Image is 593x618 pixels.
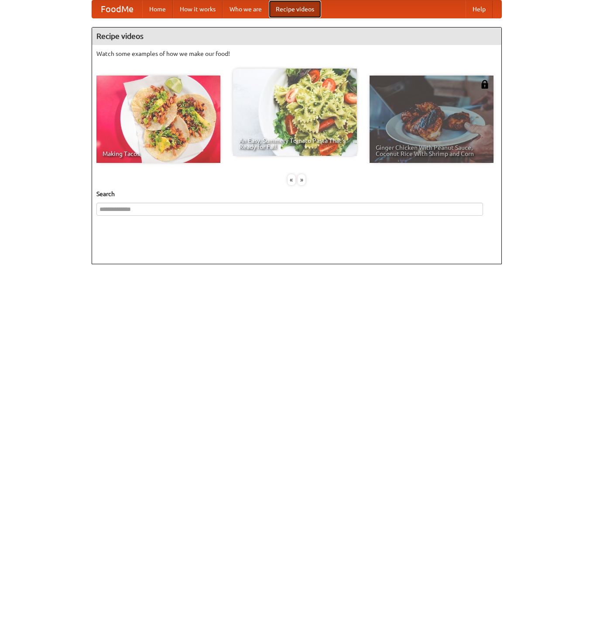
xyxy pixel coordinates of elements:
a: How it works [173,0,223,18]
a: An Easy, Summery Tomato Pasta That's Ready for Fall [233,69,357,156]
div: » [298,174,305,185]
a: Who we are [223,0,269,18]
img: 483408.png [480,80,489,89]
div: « [288,174,295,185]
p: Watch some examples of how we make our food! [96,49,497,58]
h5: Search [96,190,497,198]
a: Recipe videos [269,0,321,18]
a: Home [142,0,173,18]
a: Making Tacos [96,76,220,163]
span: An Easy, Summery Tomato Pasta That's Ready for Fall [239,138,351,150]
a: FoodMe [92,0,142,18]
h4: Recipe videos [92,28,501,45]
a: Help [466,0,493,18]
span: Making Tacos [103,151,214,157]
